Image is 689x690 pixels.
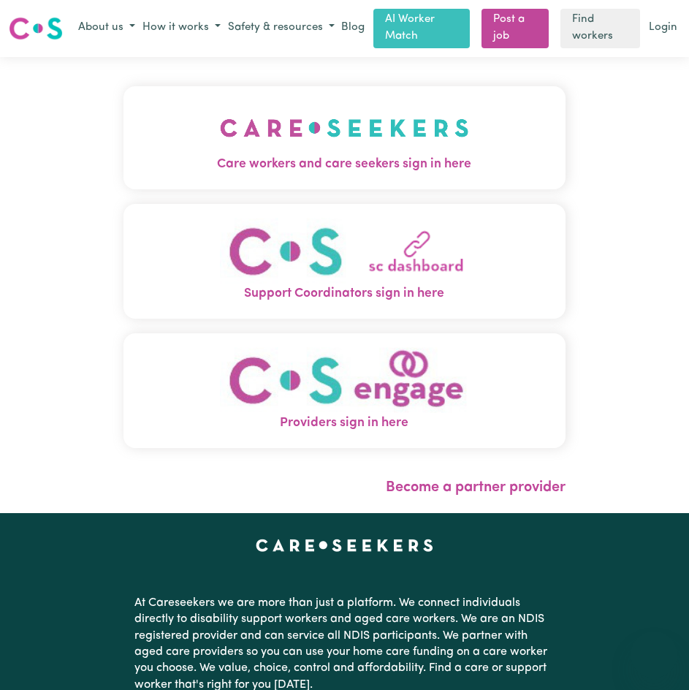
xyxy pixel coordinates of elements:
a: Careseekers home page [256,539,433,551]
span: Providers sign in here [123,413,566,432]
a: Become a partner provider [386,480,566,495]
button: Safety & resources [224,16,338,40]
a: Find workers [560,9,640,48]
button: Care workers and care seekers sign in here [123,86,566,189]
span: Care workers and care seekers sign in here [123,155,566,174]
iframe: Button to launch messaging window [631,632,677,678]
button: Support Coordinators sign in here [123,203,566,318]
a: Login [646,17,680,39]
a: Careseekers logo [9,12,63,45]
span: Support Coordinators sign in here [123,284,566,303]
a: Blog [338,17,368,39]
button: Providers sign in here [123,333,566,447]
button: About us [75,16,139,40]
a: AI Worker Match [373,9,470,48]
button: How it works [139,16,224,40]
img: Careseekers logo [9,15,63,42]
a: Post a job [481,9,548,48]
